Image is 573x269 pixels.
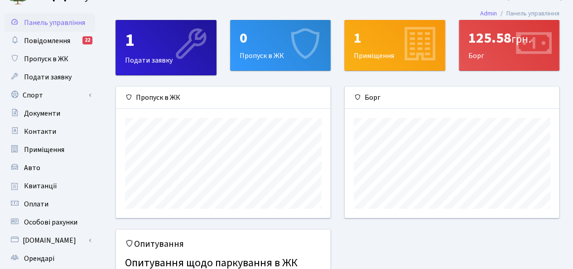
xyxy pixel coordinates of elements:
[344,20,445,71] a: 1Приміщення
[5,50,95,68] a: Пропуск в ЖК
[5,159,95,177] a: Авто
[24,217,77,227] span: Особові рахунки
[24,108,60,118] span: Документи
[231,20,331,70] div: Пропуск в ЖК
[116,20,217,75] a: 1Подати заявку
[5,14,95,32] a: Панель управління
[5,141,95,159] a: Приміщення
[345,87,559,109] div: Борг
[24,181,57,191] span: Квитанції
[24,163,40,173] span: Авто
[125,29,207,51] div: 1
[5,213,95,231] a: Особові рахунки
[24,72,72,82] span: Подати заявку
[24,54,68,64] span: Пропуск в ЖК
[240,29,322,47] div: 0
[468,29,550,47] div: 125.58
[5,104,95,122] a: Документи
[459,20,559,70] div: Борг
[82,36,92,44] div: 22
[24,254,54,264] span: Орендарі
[125,239,321,249] h5: Опитування
[5,249,95,268] a: Орендарі
[24,18,85,28] span: Панель управління
[24,36,70,46] span: Повідомлення
[230,20,331,71] a: 0Пропуск в ЖК
[5,68,95,86] a: Подати заявку
[5,195,95,213] a: Оплати
[24,145,64,155] span: Приміщення
[511,31,531,47] span: грн.
[5,86,95,104] a: Спорт
[24,127,56,137] span: Контакти
[497,9,559,19] li: Панель управління
[116,20,216,75] div: Подати заявку
[5,231,95,249] a: [DOMAIN_NAME]
[5,177,95,195] a: Квитанції
[24,199,48,209] span: Оплати
[5,32,95,50] a: Повідомлення22
[5,122,95,141] a: Контакти
[467,4,573,23] nav: breadcrumb
[354,29,436,47] div: 1
[480,9,497,18] a: Admin
[345,20,445,70] div: Приміщення
[116,87,330,109] div: Пропуск в ЖК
